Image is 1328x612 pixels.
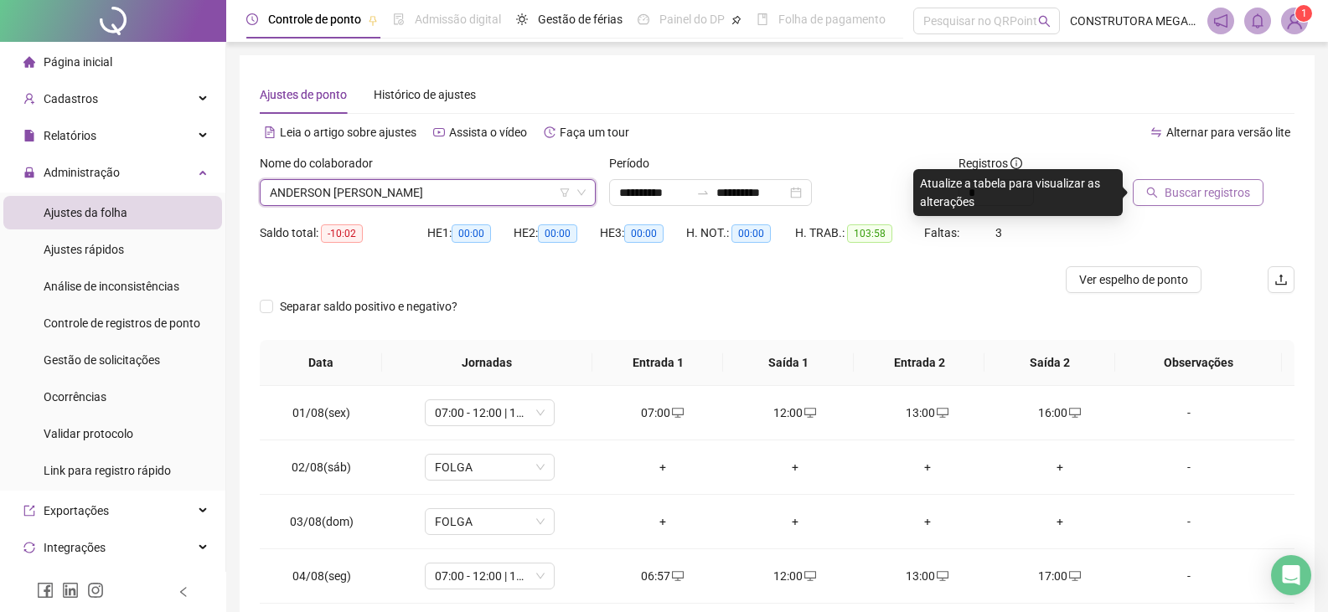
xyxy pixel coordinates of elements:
[1067,570,1081,582] span: desktop
[264,126,276,138] span: file-text
[516,13,528,25] span: sun
[393,13,405,25] span: file-done
[23,542,35,553] span: sync
[44,280,179,293] span: Análise de inconsistências
[44,92,98,105] span: Cadastros
[374,88,476,101] span: Histórico de ajustes
[538,224,577,243] span: 00:00
[731,15,742,25] span: pushpin
[995,226,1002,239] span: 3
[913,169,1123,216] div: Atualize a tabela para visualizar as alterações
[1165,183,1250,202] span: Buscar registros
[427,224,514,243] div: HE 1:
[23,167,35,178] span: lock
[1139,512,1238,531] div: -
[1146,187,1158,198] span: search
[260,224,427,243] div: Saldo total:
[1070,12,1197,30] span: CONSTRUTORA MEGA REALTY
[1129,353,1269,372] span: Observações
[1007,458,1113,476] div: +
[610,567,716,585] div: 06:57
[1282,8,1307,33] img: 93322
[433,126,445,138] span: youtube
[44,504,109,517] span: Exportações
[1166,126,1290,139] span: Alternar para versão lite
[659,13,725,26] span: Painel do DP
[273,297,464,316] span: Separar saldo positivo e negativo?
[686,224,795,243] div: H. NOT.:
[280,126,416,139] span: Leia o artigo sobre ajustes
[875,458,980,476] div: +
[1271,555,1311,595] div: Open Intercom Messenger
[610,458,716,476] div: +
[538,13,623,26] span: Gestão de férias
[731,224,771,243] span: 00:00
[560,126,629,139] span: Faça um tour
[696,186,710,199] span: to
[87,582,104,599] span: instagram
[1038,15,1051,28] span: search
[576,188,586,198] span: down
[1213,13,1228,28] span: notification
[935,570,948,582] span: desktop
[560,188,570,198] span: filter
[670,407,684,419] span: desktop
[670,570,684,582] span: desktop
[609,154,660,172] label: Período
[62,582,79,599] span: linkedin
[803,407,816,419] span: desktop
[23,56,35,68] span: home
[742,512,848,531] div: +
[778,13,886,26] span: Folha de pagamento
[23,505,35,517] span: export
[1139,404,1238,422] div: -
[757,13,768,25] span: book
[638,13,649,25] span: dashboard
[23,130,35,141] span: file
[1079,270,1188,289] span: Ver espelho de ponto
[260,340,382,386] th: Data
[452,224,491,243] span: 00:00
[854,340,984,386] th: Entrada 2
[1007,404,1113,422] div: 16:00
[1133,179,1263,206] button: Buscar registros
[1066,266,1201,293] button: Ver espelho de ponto
[624,224,664,243] span: 00:00
[1010,157,1022,169] span: info-circle
[875,567,980,585] div: 13:00
[959,154,1022,172] span: Registros
[875,404,980,422] div: 13:00
[44,129,96,142] span: Relatórios
[1139,458,1238,476] div: -
[924,226,962,239] span: Faltas:
[435,509,545,534] span: FOLGA
[935,407,948,419] span: desktop
[415,13,501,26] span: Admissão digital
[44,353,160,367] span: Gestão de solicitações
[44,541,106,554] span: Integrações
[610,404,716,422] div: 07:00
[742,404,848,422] div: 12:00
[1115,340,1282,386] th: Observações
[44,427,133,440] span: Validar protocolo
[435,563,545,589] span: 07:00 - 12:00 | 13:00 - 17:00
[742,458,848,476] div: +
[44,243,124,256] span: Ajustes rápidos
[260,88,347,101] span: Ajustes de ponto
[178,586,189,598] span: left
[592,340,723,386] th: Entrada 1
[742,567,848,585] div: 12:00
[1274,273,1288,286] span: upload
[246,13,258,25] span: clock-circle
[44,55,112,69] span: Página inicial
[875,512,980,531] div: +
[1150,126,1162,138] span: swap
[984,340,1115,386] th: Saída 2
[290,515,354,528] span: 03/08(dom)
[321,224,363,243] span: -10:02
[1295,5,1312,22] sup: Atualize o seu contato no menu Meus Dados
[260,154,384,172] label: Nome do colaborador
[44,206,127,219] span: Ajustes da folha
[803,570,816,582] span: desktop
[44,166,120,179] span: Administração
